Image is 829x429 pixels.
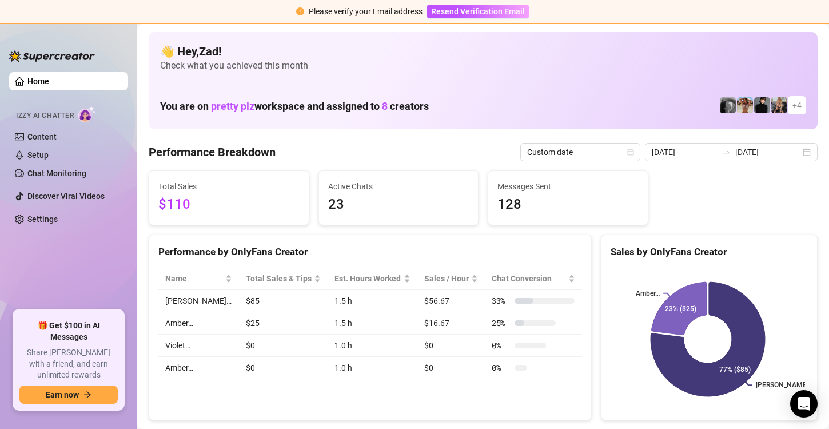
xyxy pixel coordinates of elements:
span: Izzy AI Chatter [16,110,74,121]
a: Discover Viral Videos [27,192,105,201]
span: Name [165,272,223,285]
span: 128 [497,194,639,216]
span: exclamation-circle [296,7,304,15]
a: Home [27,77,49,86]
td: $16.67 [417,312,485,335]
th: Sales / Hour [417,268,485,290]
input: End date [735,146,800,158]
span: 23 [328,194,469,216]
input: Start date [652,146,717,158]
span: Active Chats [328,180,469,193]
img: logo-BBDzfeDw.svg [9,50,95,62]
td: 1.5 h [328,312,417,335]
div: Performance by OnlyFans Creator [158,244,582,260]
h4: 👋 Hey, Zad ! [160,43,806,59]
span: arrow-right [83,391,91,399]
text: Amber… [636,289,660,297]
span: Messages Sent [497,180,639,193]
span: calendar [627,149,634,156]
div: Open Intercom Messenger [790,390,818,418]
span: 33 % [492,295,510,307]
a: Chat Monitoring [27,169,86,178]
img: Amber [737,97,753,113]
span: Resend Verification Email [431,7,525,16]
td: $0 [239,357,328,379]
span: 8 [382,100,388,112]
span: 25 % [492,317,510,329]
td: $0 [417,335,485,357]
a: Content [27,132,57,141]
span: 🎁 Get $100 in AI Messages [19,320,118,343]
td: $0 [417,357,485,379]
span: pretty plz [211,100,254,112]
span: Total Sales & Tips [246,272,312,285]
td: 1.0 h [328,335,417,357]
img: Amber [720,97,736,113]
div: Please verify your Email address [309,5,423,18]
span: Share [PERSON_NAME] with a friend, and earn unlimited rewards [19,347,118,381]
td: $56.67 [417,290,485,312]
div: Sales by OnlyFans Creator [611,244,808,260]
span: 0 % [492,362,510,374]
span: Total Sales [158,180,300,193]
th: Name [158,268,239,290]
text: [PERSON_NAME]… [755,381,812,389]
button: Earn nowarrow-right [19,386,118,404]
span: swap-right [722,148,731,157]
img: AI Chatter [78,106,96,122]
th: Chat Conversion [485,268,582,290]
td: $25 [239,312,328,335]
span: Check what you achieved this month [160,59,806,72]
td: 1.5 h [328,290,417,312]
span: $110 [158,194,300,216]
span: Custom date [527,144,633,161]
td: 1.0 h [328,357,417,379]
td: $0 [239,335,328,357]
h4: Performance Breakdown [149,144,276,160]
img: Camille [754,97,770,113]
th: Total Sales & Tips [239,268,328,290]
a: Setup [27,150,49,160]
span: 0 % [492,339,510,352]
span: to [722,148,731,157]
td: [PERSON_NAME]… [158,290,239,312]
a: Settings [27,214,58,224]
td: Amber… [158,357,239,379]
div: Est. Hours Worked [334,272,401,285]
span: Sales / Hour [424,272,469,285]
td: Violet… [158,335,239,357]
span: Chat Conversion [492,272,566,285]
img: Violet [771,97,787,113]
span: Earn now [46,390,79,399]
button: Resend Verification Email [427,5,529,18]
td: $85 [239,290,328,312]
h1: You are on workspace and assigned to creators [160,100,429,113]
td: Amber… [158,312,239,335]
span: + 4 [792,99,802,112]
